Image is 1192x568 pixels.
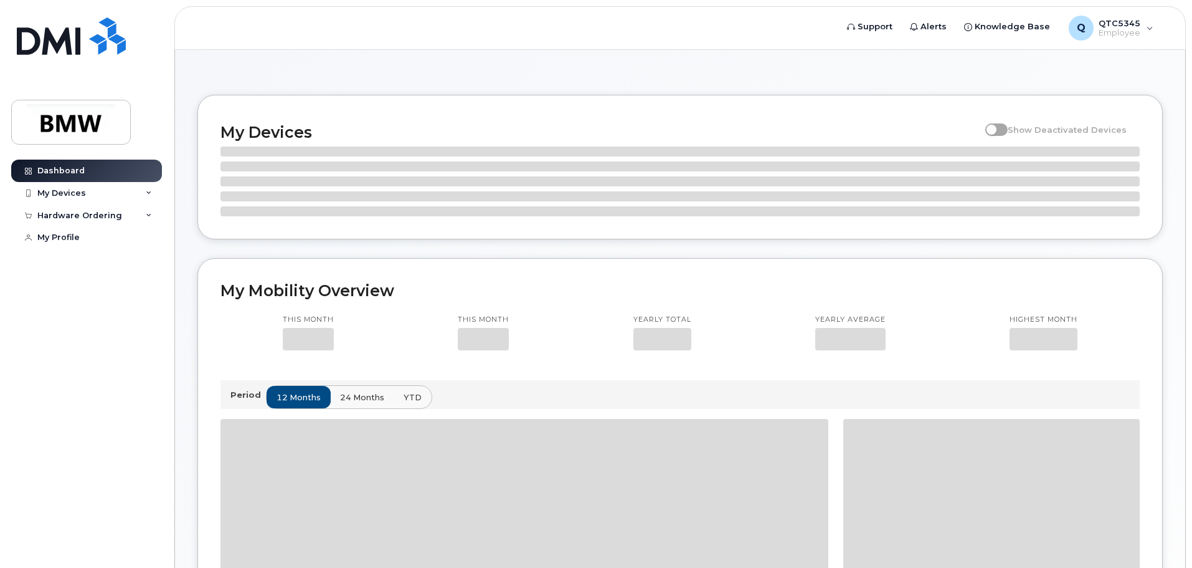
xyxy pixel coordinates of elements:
p: This month [458,315,509,325]
p: Yearly average [815,315,886,325]
p: Yearly total [633,315,691,325]
input: Show Deactivated Devices [985,118,995,128]
span: Show Deactivated Devices [1008,125,1127,135]
p: Period [230,389,266,401]
h2: My Mobility Overview [220,281,1140,300]
span: 24 months [340,392,384,403]
span: YTD [404,392,422,403]
h2: My Devices [220,123,979,142]
p: This month [283,315,334,325]
p: Highest month [1010,315,1077,325]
